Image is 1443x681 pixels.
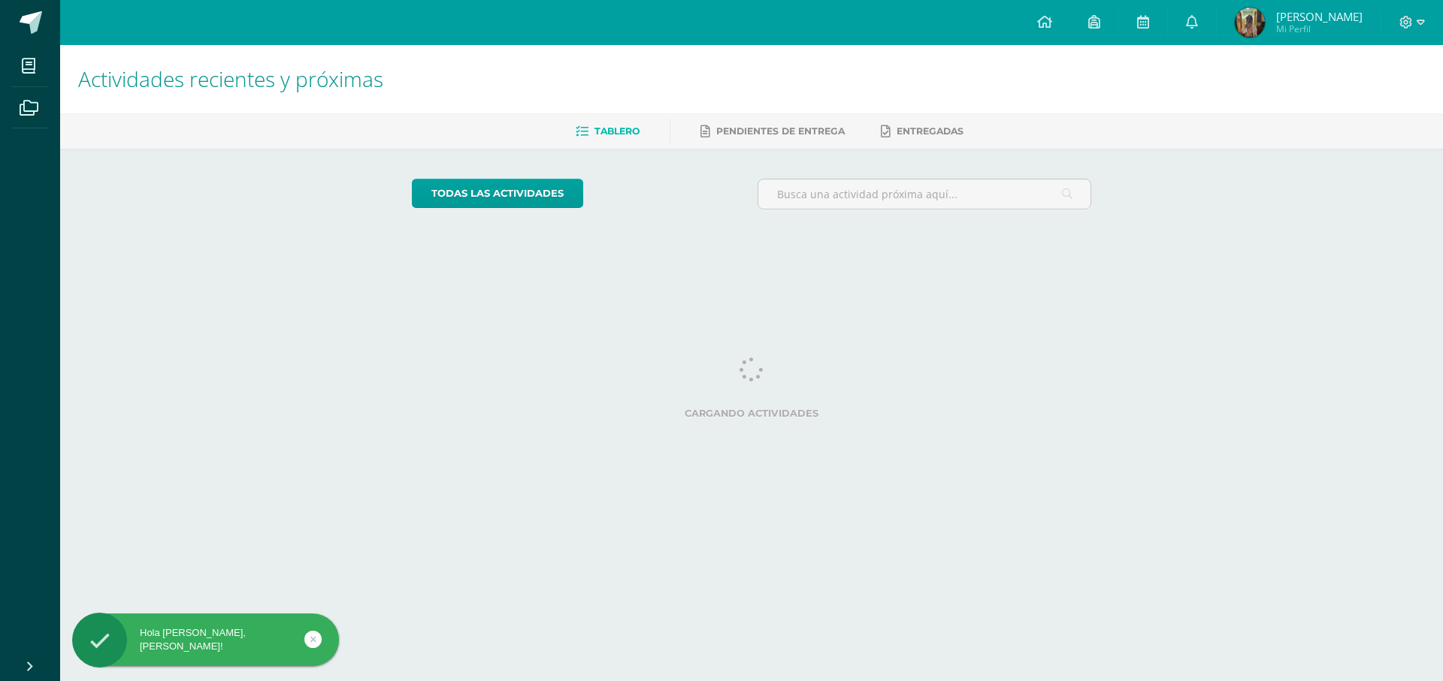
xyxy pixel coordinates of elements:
[78,65,383,93] span: Actividades recientes y próximas
[1276,23,1363,35] span: Mi Perfil
[576,119,640,143] a: Tablero
[72,626,339,653] div: Hola [PERSON_NAME], [PERSON_NAME]!
[594,125,640,137] span: Tablero
[758,179,1091,209] input: Busca una actividad próxima aquí...
[1235,8,1265,38] img: f1fa2f27fd1c328a2a43e8cbfda09add.png
[881,119,964,143] a: Entregadas
[700,119,845,143] a: Pendientes de entrega
[1276,9,1363,24] span: [PERSON_NAME]
[897,125,964,137] span: Entregadas
[412,408,1092,419] label: Cargando actividades
[716,125,845,137] span: Pendientes de entrega
[412,179,583,208] a: todas las Actividades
